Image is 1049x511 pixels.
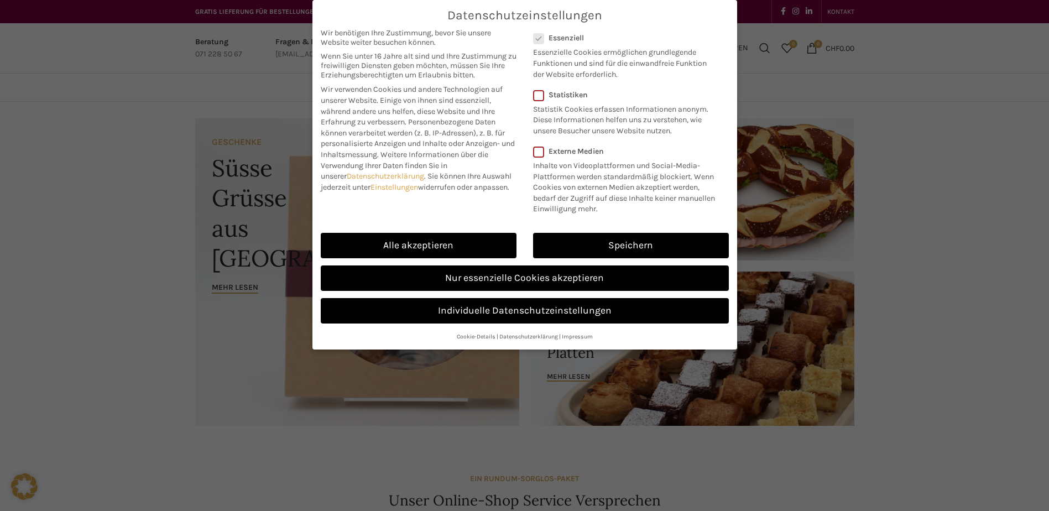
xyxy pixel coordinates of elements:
a: Nur essenzielle Cookies akzeptieren [321,265,729,291]
label: Externe Medien [533,147,722,156]
span: Datenschutzeinstellungen [447,8,602,23]
a: Speichern [533,233,729,258]
span: Sie können Ihre Auswahl jederzeit unter widerrufen oder anpassen. [321,171,512,192]
a: Impressum [562,333,593,340]
p: Statistik Cookies erfassen Informationen anonym. Diese Informationen helfen uns zu verstehen, wie... [533,100,714,137]
a: Datenschutzerklärung [499,333,558,340]
span: Wir benötigen Ihre Zustimmung, bevor Sie unsere Website weiter besuchen können. [321,28,516,47]
span: Wir verwenden Cookies und andere Technologien auf unserer Website. Einige von ihnen sind essenzie... [321,85,503,127]
a: Individuelle Datenschutzeinstellungen [321,298,729,324]
a: Datenschutzerklärung [347,171,424,181]
a: Alle akzeptieren [321,233,516,258]
span: Personenbezogene Daten können verarbeitet werden (z. B. IP-Adressen), z. B. für personalisierte A... [321,117,515,159]
label: Statistiken [533,90,714,100]
span: Weitere Informationen über die Verwendung Ihrer Daten finden Sie in unserer . [321,150,488,181]
span: Wenn Sie unter 16 Jahre alt sind und Ihre Zustimmung zu freiwilligen Diensten geben möchten, müss... [321,51,516,80]
a: Cookie-Details [457,333,495,340]
label: Essenziell [533,33,714,43]
a: Einstellungen [370,182,418,192]
p: Essenzielle Cookies ermöglichen grundlegende Funktionen und sind für die einwandfreie Funktion de... [533,43,714,80]
p: Inhalte von Videoplattformen und Social-Media-Plattformen werden standardmäßig blockiert. Wenn Co... [533,156,722,215]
